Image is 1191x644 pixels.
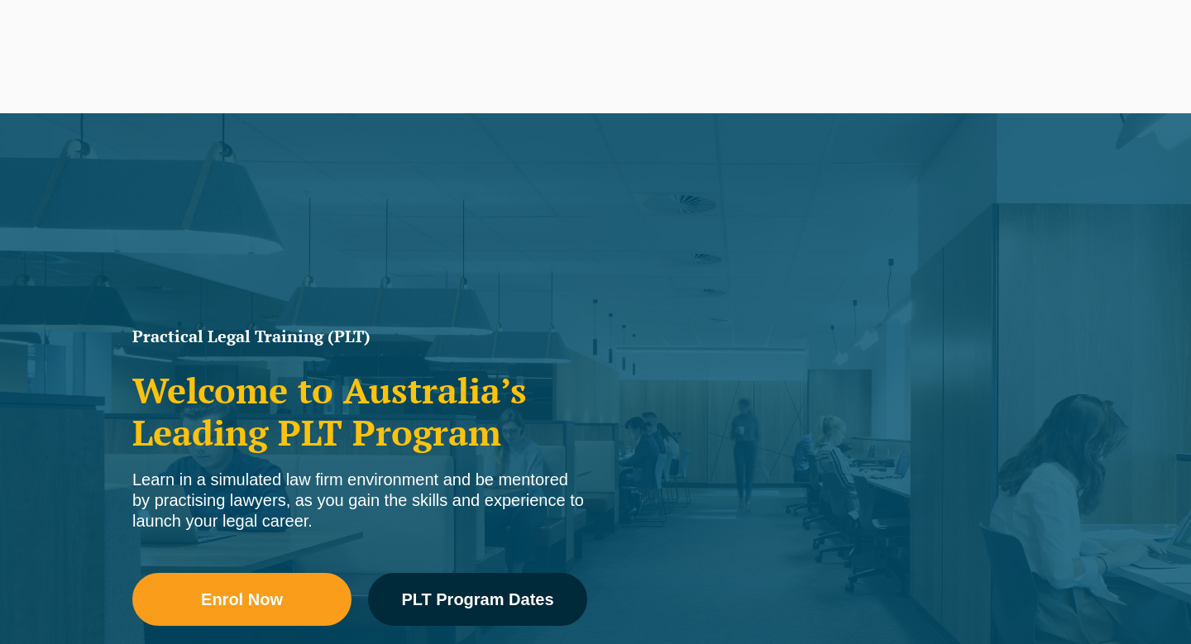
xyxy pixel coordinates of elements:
h1: Practical Legal Training (PLT) [132,328,587,345]
div: Learn in a simulated law firm environment and be mentored by practising lawyers, as you gain the ... [132,470,587,532]
a: PLT Program Dates [368,573,587,626]
h2: Welcome to Australia’s Leading PLT Program [132,370,587,453]
span: Enrol Now [201,591,283,608]
span: PLT Program Dates [401,591,553,608]
a: Enrol Now [132,573,352,626]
